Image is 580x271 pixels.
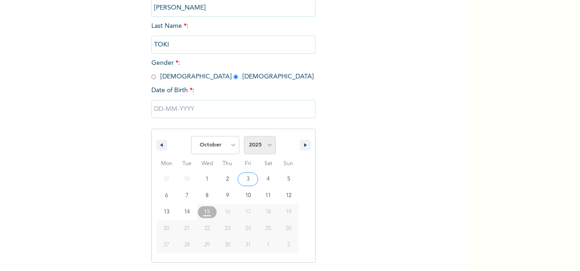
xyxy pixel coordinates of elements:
button: 22 [197,220,217,237]
button: 21 [177,220,197,237]
span: 28 [184,237,190,253]
button: 24 [238,220,258,237]
span: 24 [245,220,251,237]
button: 19 [278,204,299,220]
span: 4 [267,171,269,188]
button: 20 [156,220,177,237]
span: 19 [286,204,291,220]
button: 27 [156,237,177,253]
button: 18 [258,204,279,220]
span: Thu [217,156,238,171]
span: 14 [184,204,190,220]
span: 5 [287,171,290,188]
span: 20 [164,220,169,237]
span: 6 [165,188,168,204]
input: Enter your last name [151,36,316,54]
button: 1 [197,171,217,188]
span: 18 [265,204,271,220]
button: 14 [177,204,197,220]
span: Fri [238,156,258,171]
span: 9 [226,188,229,204]
button: 30 [217,237,238,253]
span: Last Name : [151,23,316,48]
span: 30 [225,237,230,253]
span: Mon [156,156,177,171]
button: 17 [238,204,258,220]
span: Sun [278,156,299,171]
button: 12 [278,188,299,204]
span: 23 [225,220,230,237]
span: 2 [226,171,229,188]
button: 5 [278,171,299,188]
button: 10 [238,188,258,204]
span: Tue [177,156,197,171]
span: 3 [247,171,249,188]
span: 22 [204,220,210,237]
span: 21 [184,220,190,237]
span: Wed [197,156,217,171]
button: 25 [258,220,279,237]
button: 13 [156,204,177,220]
button: 2 [217,171,238,188]
span: 17 [245,204,251,220]
button: 3 [238,171,258,188]
button: 29 [197,237,217,253]
button: 28 [177,237,197,253]
button: 4 [258,171,279,188]
span: 12 [286,188,291,204]
span: Gender : [DEMOGRAPHIC_DATA] [DEMOGRAPHIC_DATA] [151,60,314,80]
span: 16 [225,204,230,220]
span: 29 [204,237,210,253]
span: Date of Birth : [151,86,194,95]
button: 8 [197,188,217,204]
span: 8 [206,188,208,204]
span: 10 [245,188,251,204]
button: 11 [258,188,279,204]
button: 15 [197,204,217,220]
button: 6 [156,188,177,204]
span: 25 [265,220,271,237]
button: 23 [217,220,238,237]
span: 15 [204,204,210,220]
span: 27 [164,237,169,253]
span: 7 [186,188,188,204]
span: Sat [258,156,279,171]
button: 16 [217,204,238,220]
span: 26 [286,220,291,237]
input: DD-MM-YYYY [151,100,316,118]
span: 31 [245,237,251,253]
button: 7 [177,188,197,204]
span: 11 [265,188,271,204]
button: 31 [238,237,258,253]
button: 26 [278,220,299,237]
button: 9 [217,188,238,204]
span: 1 [206,171,208,188]
span: 13 [164,204,169,220]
